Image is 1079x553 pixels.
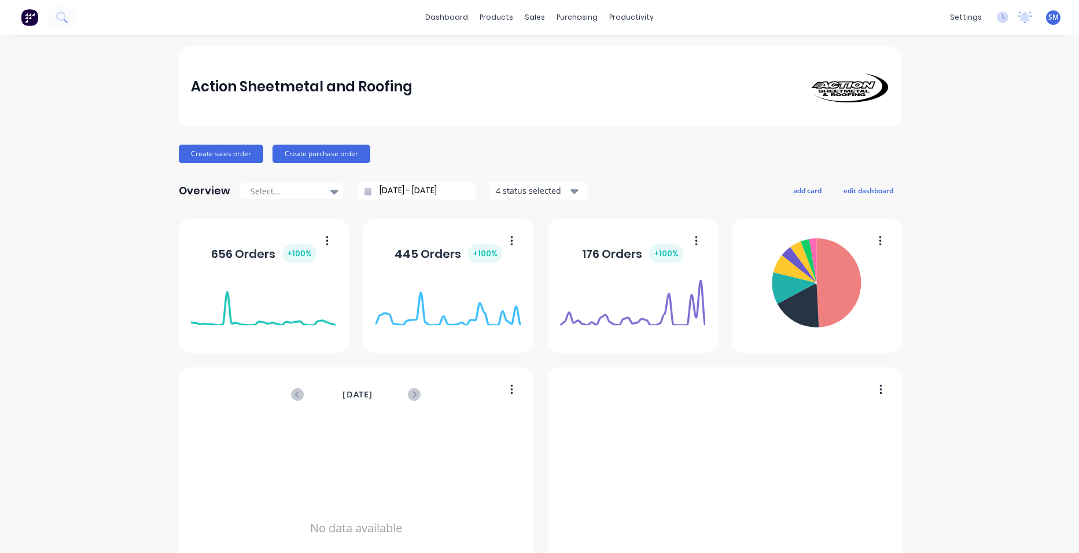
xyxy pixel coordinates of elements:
div: 176 Orders [582,244,683,263]
div: sales [519,9,551,26]
button: 4 status selected [489,182,588,200]
button: edit dashboard [836,183,901,198]
div: 445 Orders [395,244,502,263]
button: add card [786,183,829,198]
div: + 100 % [649,244,683,263]
span: SM [1048,12,1059,23]
div: productivity [603,9,660,26]
button: Create purchase order [272,145,370,163]
span: [DATE] [343,388,373,401]
div: Action Sheetmetal and Roofing [191,75,413,98]
div: 4 status selected [496,185,569,197]
div: settings [944,9,988,26]
div: 656 Orders [211,244,316,263]
img: Action Sheetmetal and Roofing [807,71,888,102]
img: Factory [21,9,38,26]
button: Create sales order [179,145,263,163]
div: purchasing [551,9,603,26]
a: dashboard [419,9,474,26]
div: + 100 % [282,244,316,263]
div: products [474,9,519,26]
div: + 100 % [468,244,502,263]
div: Overview [179,179,230,202]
